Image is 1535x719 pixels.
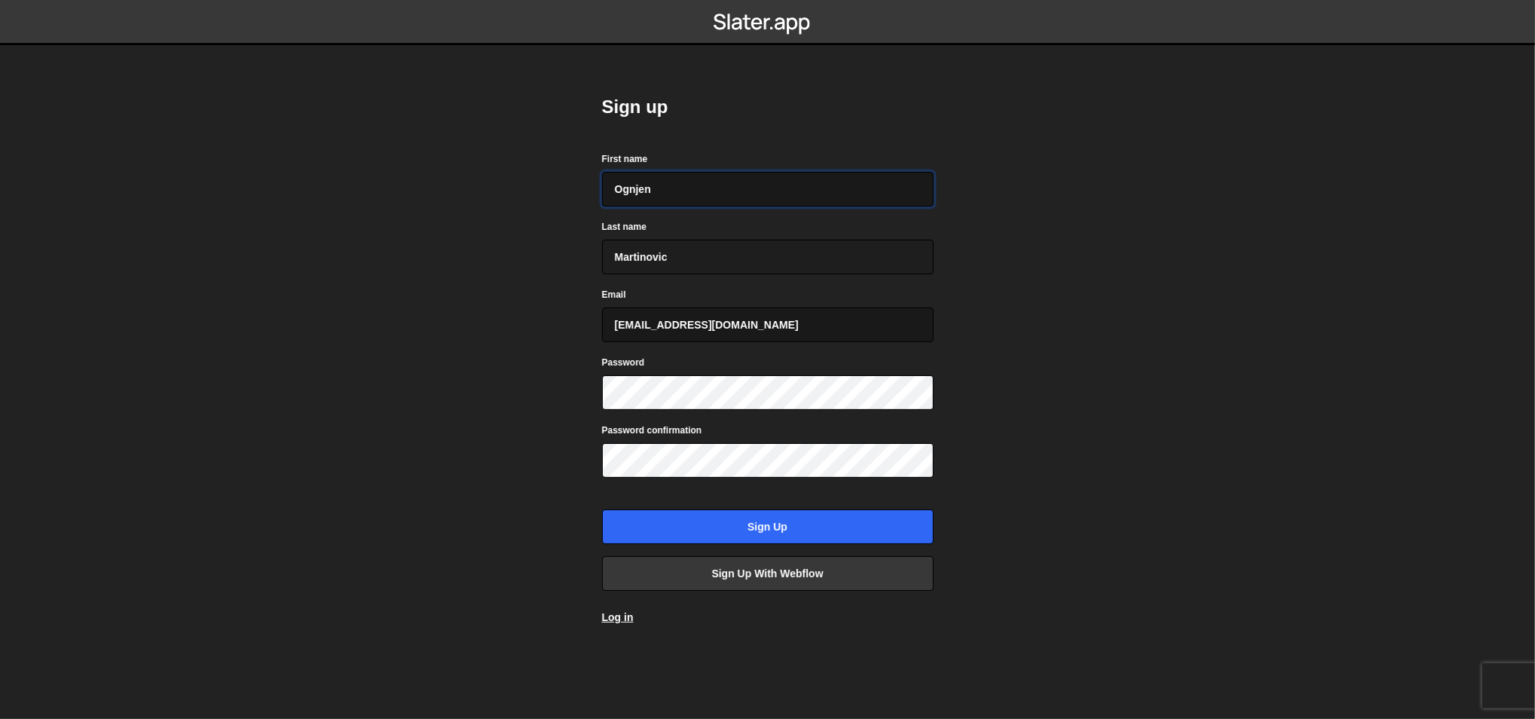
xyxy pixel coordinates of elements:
a: Log in [602,611,634,623]
label: First name [602,151,648,167]
input: Sign up [602,509,934,544]
label: Password [602,355,645,370]
label: Email [602,287,626,302]
label: Password confirmation [602,423,702,438]
label: Last name [602,219,647,234]
a: Sign up with Webflow [602,556,934,591]
h2: Sign up [602,95,934,119]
